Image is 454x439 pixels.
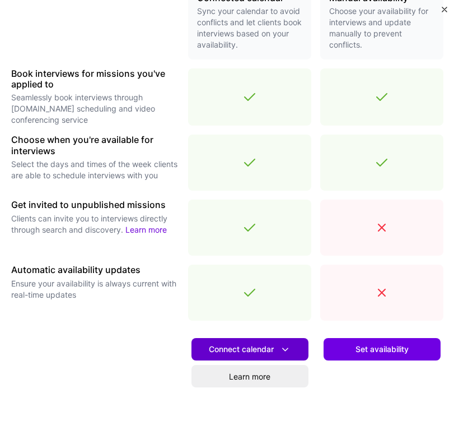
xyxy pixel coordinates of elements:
[11,278,179,301] p: Ensure your availability is always current with real-time updates
[197,6,302,50] p: Sync your calendar to avoid conflicts and let clients book interviews based on your availability.
[279,344,291,355] i: icon DownArrowWhite
[442,7,447,18] button: Close
[11,68,179,90] h3: Book interviews for missions you've applied to
[209,344,291,355] span: Connect calendar
[11,159,179,181] p: Select the days and times of the week clients are able to schedule interviews with you
[125,225,167,234] a: Learn more
[11,213,179,235] p: Clients can invite you to interviews directly through search and discovery.
[355,344,409,355] span: Set availability
[324,338,441,361] button: Set availability
[11,135,179,156] h3: Choose when you're available for interviews
[191,365,308,387] a: Learn more
[11,265,179,275] h3: Automatic availability updates
[329,6,434,50] p: Choose your availability for interviews and update manually to prevent conflicts.
[191,338,308,361] button: Connect calendar
[11,92,179,126] p: Seamlessly book interviews through [DOMAIN_NAME] scheduling and video conferencing service
[11,200,179,210] h3: Get invited to unpublished missions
